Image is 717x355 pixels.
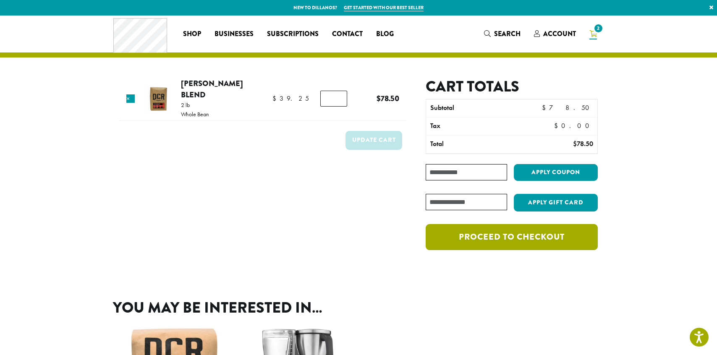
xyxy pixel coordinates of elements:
[426,117,547,135] th: Tax
[426,99,529,117] th: Subtotal
[345,131,402,150] button: Update cart
[554,121,561,130] span: $
[113,299,604,317] h2: You may be interested in…
[514,194,598,211] button: Apply Gift Card
[176,27,208,41] a: Shop
[426,78,598,96] h2: Cart totals
[376,29,394,39] span: Blog
[181,78,243,101] a: [PERSON_NAME] Blend
[267,29,319,39] span: Subscriptions
[542,103,593,112] bdi: 78.50
[543,29,576,39] span: Account
[477,27,527,41] a: Search
[426,224,598,250] a: Proceed to checkout
[542,103,549,112] span: $
[272,94,309,103] bdi: 39.25
[494,29,521,39] span: Search
[183,29,201,39] span: Shop
[272,94,280,103] span: $
[144,85,172,112] img: Howie's Blend
[332,29,363,39] span: Contact
[215,29,254,39] span: Businesses
[126,94,135,103] a: Remove this item
[426,136,529,153] th: Total
[514,164,598,181] button: Apply coupon
[554,121,593,130] bdi: 0.00
[593,23,604,34] span: 2
[573,139,593,148] bdi: 78.50
[377,93,381,104] span: $
[181,102,209,108] p: 2 lb
[377,93,399,104] bdi: 78.50
[573,139,577,148] span: $
[320,91,347,107] input: Product quantity
[181,111,209,117] p: Whole Bean
[344,4,424,11] a: Get started with our best seller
